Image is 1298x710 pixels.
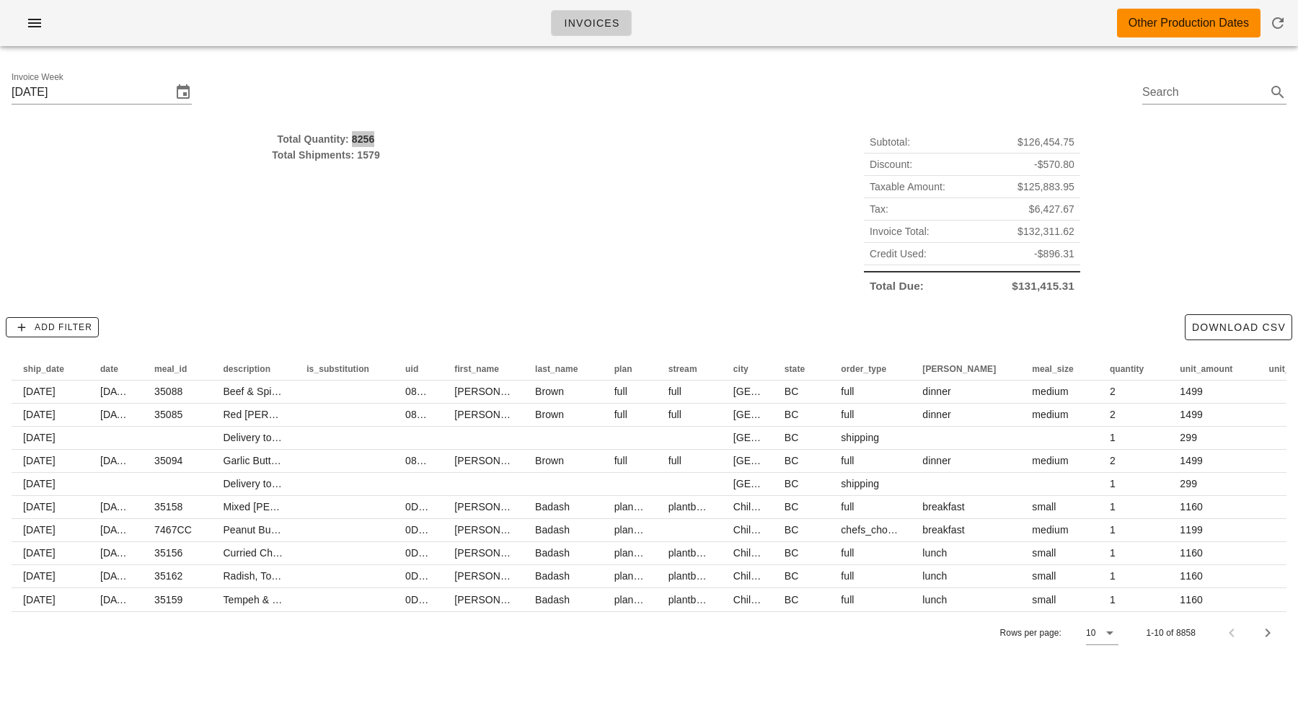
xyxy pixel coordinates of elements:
[1146,626,1196,639] div: 1-10 of 8858
[454,524,538,536] span: [PERSON_NAME]
[535,386,564,397] span: Brown
[1012,278,1074,294] span: $131,415.31
[1191,321,1286,333] span: Download CSV
[922,386,951,397] span: dinner
[154,386,182,397] span: 35088
[154,547,182,559] span: 35156
[1032,570,1056,582] span: small
[154,524,192,536] span: 7467CC
[154,364,187,374] span: meal_id
[870,134,910,150] span: Subtotal:
[733,501,779,512] span: Chilliwack
[100,501,133,512] span: [DATE]
[785,478,799,489] span: BC
[223,364,270,374] span: description
[535,455,564,466] span: Brown
[154,455,182,466] span: 35094
[1180,547,1203,559] span: 1160
[1110,455,1116,466] span: 2
[841,478,879,489] span: shipping
[100,386,133,397] span: [DATE]
[841,364,886,374] span: order_type
[12,321,92,334] span: Add Filter
[100,455,133,466] span: [DATE]
[443,358,524,381] th: first_name: Not sorted. Activate to sort ascending.
[1110,409,1116,420] span: 2
[23,409,56,420] span: [DATE]
[535,364,578,374] span: last_name
[733,432,839,443] span: [GEOGRAPHIC_DATA]
[922,501,965,512] span: breakfast
[922,594,947,605] span: lunch
[841,570,854,582] span: full
[1255,620,1281,646] button: Next page
[1168,358,1257,381] th: unit_amount: Not sorted. Activate to sort ascending.
[23,547,56,559] span: [DATE]
[154,409,182,420] span: 35085
[535,547,570,559] span: Badash
[100,594,133,605] span: [DATE]
[143,358,211,381] th: meal_id: Not sorted. Activate to sort ascending.
[922,547,947,559] span: lunch
[614,455,627,466] span: full
[405,547,568,559] span: 0DM8t41kb3Ntn9F5IfROZICRXFN2
[1032,364,1074,374] span: meal_size
[841,594,854,605] span: full
[454,570,538,582] span: [PERSON_NAME]
[535,501,570,512] span: Badash
[100,524,133,536] span: [DATE]
[223,409,385,420] span: Red [PERSON_NAME] with Shrimp
[1032,455,1068,466] span: medium
[1110,570,1116,582] span: 1
[405,524,568,536] span: 0DM8t41kb3Ntn9F5IfROZICRXFN2
[1185,314,1292,340] button: Download CSV
[454,501,538,512] span: [PERSON_NAME]
[23,432,56,443] span: [DATE]
[306,364,369,374] span: is_substitution
[223,455,446,466] span: Garlic Butter Cod with Asparagus & Green Beans
[668,570,719,582] span: plantbased
[773,358,830,381] th: state: Not sorted. Activate to sort ascending.
[870,278,924,294] span: Total Due:
[1110,547,1116,559] span: 1
[1017,134,1074,150] span: $126,454.75
[23,455,56,466] span: [DATE]
[89,358,143,381] th: date: Not sorted. Activate to sort ascending.
[1032,386,1068,397] span: medium
[1180,594,1203,605] span: 1160
[1110,524,1116,536] span: 1
[668,547,719,559] span: plantbased
[870,201,888,217] span: Tax:
[454,364,499,374] span: first_name
[733,547,779,559] span: Chilliwack
[535,570,570,582] span: Badash
[295,358,394,381] th: is_substitution: Not sorted. Activate to sort ascending.
[23,364,64,374] span: ship_date
[100,547,133,559] span: [DATE]
[1086,626,1095,639] div: 10
[841,501,854,512] span: full
[785,364,805,374] span: state
[1034,156,1074,172] span: -$570.80
[12,131,640,147] div: Total Quantity: 8256
[668,501,719,512] span: plantbased
[563,17,619,29] span: Invoices
[614,570,707,582] span: plantbased_classic5
[733,594,779,605] span: Chilliwack
[1020,358,1098,381] th: meal_size: Not sorted. Activate to sort ascending.
[100,570,133,582] span: [DATE]
[1029,201,1074,217] span: $6,427.67
[614,386,627,397] span: full
[785,594,799,605] span: BC
[922,364,996,374] span: [PERSON_NAME]
[785,409,799,420] span: BC
[841,524,901,536] span: chefs_choice
[12,72,63,83] label: Invoice Week
[23,524,56,536] span: [DATE]
[733,478,839,489] span: [GEOGRAPHIC_DATA]
[23,594,56,605] span: [DATE]
[405,501,568,512] span: 0DM8t41kb3Ntn9F5IfROZICRXFN2
[1110,386,1116,397] span: 2
[733,364,749,374] span: city
[454,409,538,420] span: [PERSON_NAME]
